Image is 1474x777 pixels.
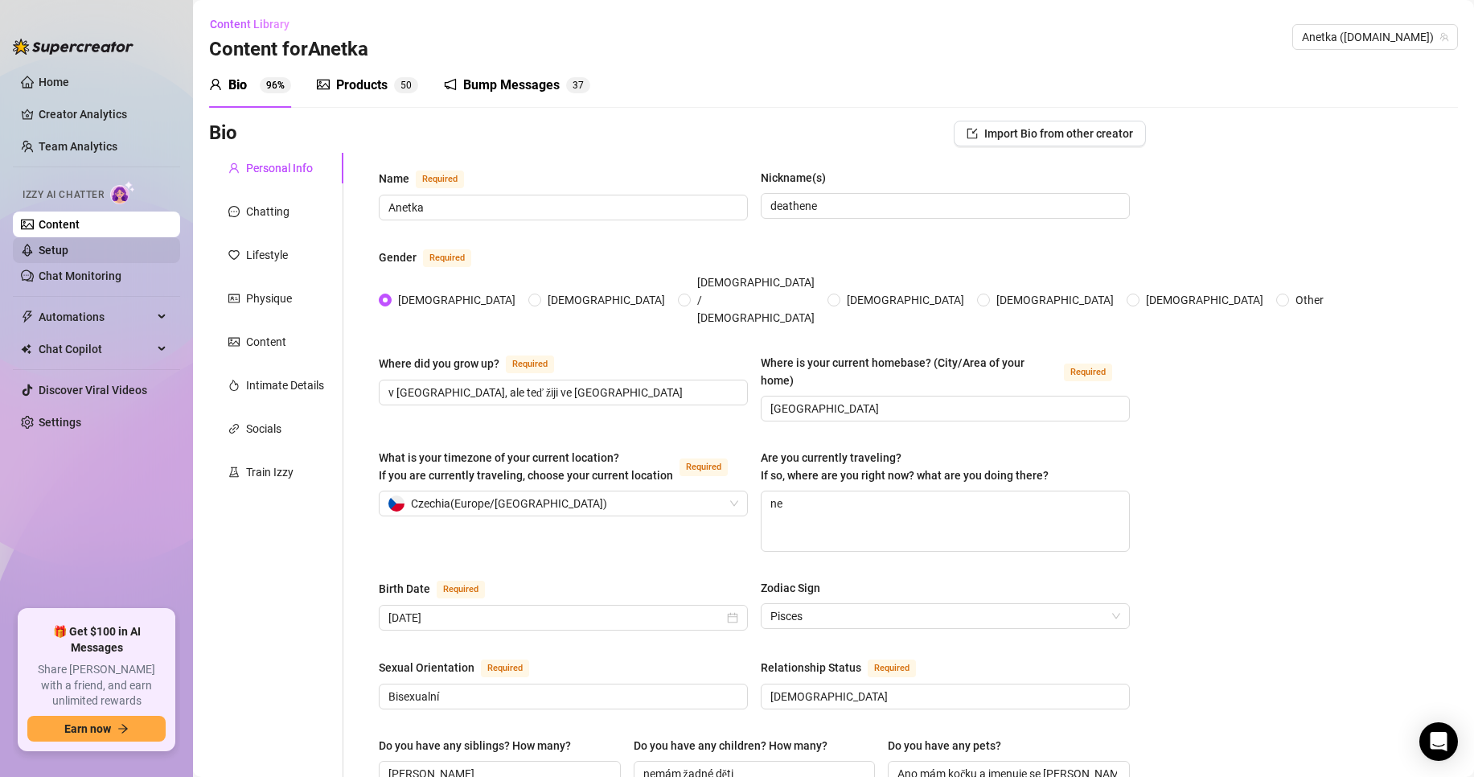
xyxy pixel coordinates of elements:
[21,343,31,355] img: Chat Copilot
[691,273,821,327] span: [DEMOGRAPHIC_DATA] / [DEMOGRAPHIC_DATA]
[39,76,69,88] a: Home
[481,660,529,677] span: Required
[21,310,34,323] span: thunderbolt
[39,101,167,127] a: Creator Analytics
[64,722,111,735] span: Earn now
[463,76,560,95] div: Bump Messages
[888,737,1012,754] label: Do you have any pets?
[246,246,288,264] div: Lifestyle
[1289,291,1330,309] span: Other
[260,77,291,93] sup: 96%
[379,169,482,188] label: Name
[634,737,839,754] label: Do you have any children? How many?
[379,737,571,754] div: Do you have any siblings? How many?
[210,18,289,31] span: Content Library
[967,128,978,139] span: import
[868,660,916,677] span: Required
[246,290,292,307] div: Physique
[573,80,578,91] span: 3
[39,384,147,397] a: Discover Viral Videos
[761,354,1130,389] label: Where is your current homebase? (City/Area of your home)
[39,244,68,257] a: Setup
[444,78,457,91] span: notification
[39,269,121,282] a: Chat Monitoring
[388,384,735,401] input: Where did you grow up?
[416,171,464,188] span: Required
[336,76,388,95] div: Products
[228,380,240,391] span: fire
[379,659,474,676] div: Sexual Orientation
[246,463,294,481] div: Train Izzy
[990,291,1120,309] span: [DEMOGRAPHIC_DATA]
[379,737,582,754] label: Do you have any siblings? How many?
[388,609,724,627] input: Birth Date
[761,579,820,597] div: Zodiac Sign
[761,451,1049,482] span: Are you currently traveling? If so, where are you right now? what are you doing there?
[680,458,728,476] span: Required
[228,336,240,347] span: picture
[888,737,1001,754] div: Do you have any pets?
[411,491,607,516] span: Czechia ( Europe/[GEOGRAPHIC_DATA] )
[388,199,735,216] input: Name
[761,169,826,187] div: Nickname(s)
[228,162,240,174] span: user
[379,579,503,598] label: Birth Date
[209,121,237,146] h3: Bio
[39,416,81,429] a: Settings
[27,662,166,709] span: Share [PERSON_NAME] with a friend, and earn unlimited rewards
[379,355,499,372] div: Where did you grow up?
[437,581,485,598] span: Required
[39,218,80,231] a: Content
[246,333,286,351] div: Content
[228,76,247,95] div: Bio
[400,80,406,91] span: 5
[317,78,330,91] span: picture
[392,291,522,309] span: [DEMOGRAPHIC_DATA]
[770,197,1117,215] input: Nickname(s)
[246,203,289,220] div: Chatting
[388,495,404,512] img: cz
[228,249,240,261] span: heart
[1064,364,1112,381] span: Required
[506,356,554,373] span: Required
[770,604,1120,628] span: Pisces
[209,37,368,63] h3: Content for Anetka
[1302,25,1448,49] span: Anetka (anetka.xyz)
[1439,32,1449,42] span: team
[27,624,166,656] span: 🎁 Get $100 in AI Messages
[578,80,584,91] span: 7
[13,39,133,55] img: logo-BBDzfeDw.svg
[228,206,240,217] span: message
[379,451,673,482] span: What is your timezone of your current location? If you are currently traveling, choose your curre...
[634,737,827,754] div: Do you have any children? How many?
[23,187,104,203] span: Izzy AI Chatter
[246,376,324,394] div: Intimate Details
[954,121,1146,146] button: Import Bio from other creator
[761,354,1057,389] div: Where is your current homebase? (City/Area of your home)
[762,491,1129,551] textarea: ne
[228,467,240,478] span: experiment
[394,77,418,93] sup: 50
[761,659,861,676] div: Relationship Status
[110,181,135,204] img: AI Chatter
[209,11,302,37] button: Content Library
[39,304,153,330] span: Automations
[39,336,153,362] span: Chat Copilot
[761,169,837,187] label: Nickname(s)
[228,293,240,304] span: idcard
[27,716,166,742] button: Earn nowarrow-right
[984,127,1133,140] span: Import Bio from other creator
[770,400,1117,417] input: Where is your current homebase? (City/Area of your home)
[246,159,313,177] div: Personal Info
[379,354,572,373] label: Where did you grow up?
[761,579,831,597] label: Zodiac Sign
[228,423,240,434] span: link
[379,658,547,677] label: Sexual Orientation
[1419,722,1458,761] div: Open Intercom Messenger
[423,249,471,267] span: Required
[388,688,735,705] input: Sexual Orientation
[379,249,417,266] div: Gender
[379,170,409,187] div: Name
[541,291,671,309] span: [DEMOGRAPHIC_DATA]
[761,658,934,677] label: Relationship Status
